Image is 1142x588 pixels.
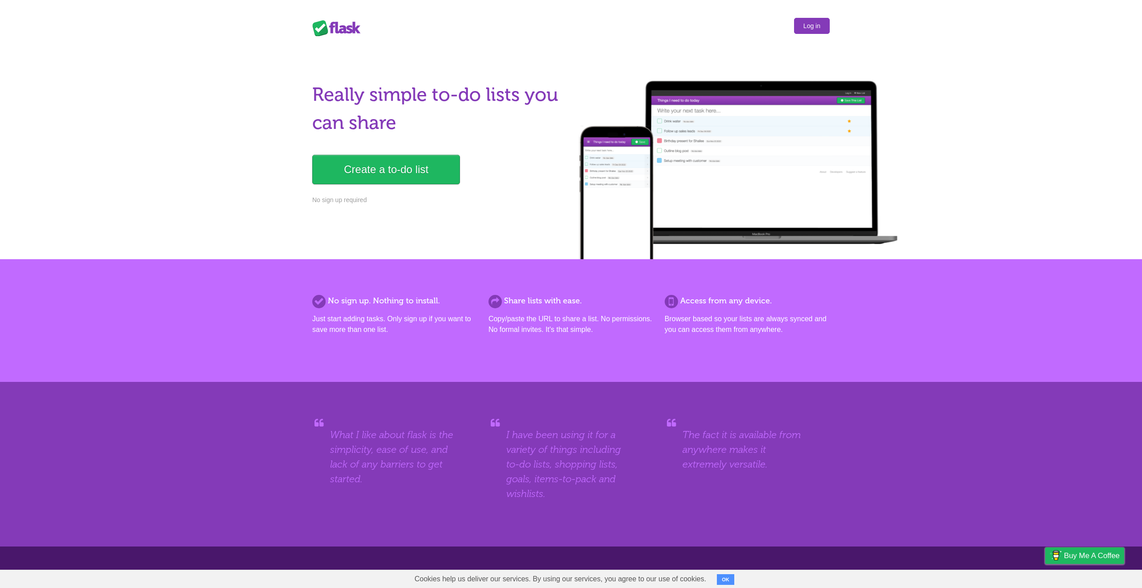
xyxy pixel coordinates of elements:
a: Log in [794,18,830,34]
blockquote: The fact it is available from anywhere makes it extremely versatile. [683,427,812,472]
p: Just start adding tasks. Only sign up if you want to save more than one list. [312,314,477,335]
h1: Really simple to-do lists you can share [312,81,566,137]
a: Create a to-do list [312,155,460,184]
blockquote: I have been using it for a variety of things including to-do lists, shopping lists, goals, items-... [506,427,636,501]
p: Copy/paste the URL to share a list. No permissions. No formal invites. It's that simple. [488,314,654,335]
h2: Access from any device. [665,295,830,307]
span: Buy me a coffee [1064,548,1120,563]
img: Buy me a coffee [1050,548,1062,563]
p: No sign up required [312,195,566,205]
blockquote: What I like about flask is the simplicity, ease of use, and lack of any barriers to get started. [330,427,459,486]
a: Buy me a coffee [1045,547,1124,564]
h2: Share lists with ease. [488,295,654,307]
span: Cookies help us deliver our services. By using our services, you agree to our use of cookies. [405,570,715,588]
p: Browser based so your lists are always synced and you can access them from anywhere. [665,314,830,335]
div: Flask Lists [312,20,366,36]
h2: No sign up. Nothing to install. [312,295,477,307]
button: OK [717,574,734,585]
